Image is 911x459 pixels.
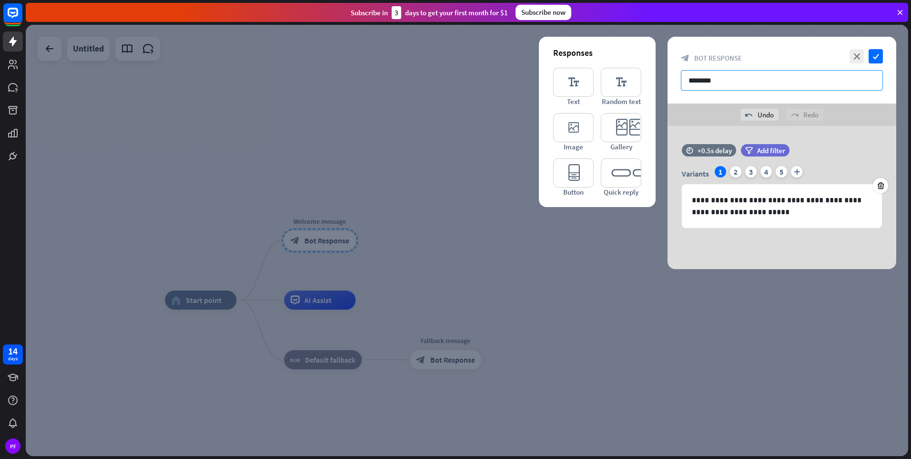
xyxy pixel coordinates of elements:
[850,49,864,63] i: close
[351,6,508,19] div: Subscribe in days to get your first month for $1
[8,355,18,362] div: days
[786,109,823,121] div: Redo
[745,166,757,177] div: 3
[5,438,20,454] div: PF
[8,347,18,355] div: 14
[776,166,787,177] div: 5
[869,49,883,63] i: check
[516,5,571,20] div: Subscribe now
[681,54,689,63] i: block_bot_response
[698,146,732,155] div: +0.5s delay
[745,111,753,119] i: undo
[730,166,741,177] div: 2
[745,147,753,154] i: filter
[740,109,779,121] div: Undo
[392,6,401,19] div: 3
[760,166,772,177] div: 4
[8,4,36,32] button: Open LiveChat chat widget
[694,53,742,63] span: Bot Response
[791,166,802,177] i: plus
[682,169,709,178] span: Variants
[686,147,693,154] i: time
[715,166,726,177] div: 1
[757,146,785,155] span: Add filter
[3,344,23,365] a: 14 days
[791,111,799,119] i: redo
